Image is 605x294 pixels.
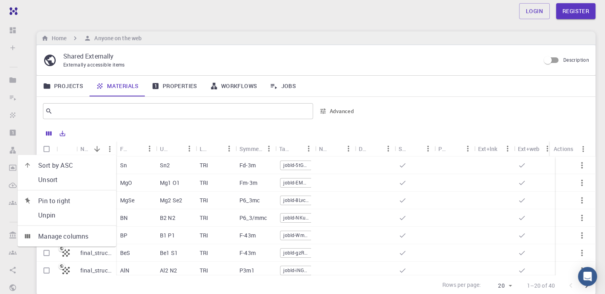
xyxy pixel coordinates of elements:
[120,196,135,204] p: MgSe
[302,142,315,155] button: Menu
[359,141,369,157] div: Default
[239,249,256,257] p: F-43m
[80,249,112,257] p: final_structure
[80,141,91,157] div: Name
[478,141,497,157] div: Ext+lnk
[183,142,196,155] button: Menu
[160,161,170,169] p: Sn2
[63,61,125,68] span: Externally accessible items
[80,267,112,274] p: final_structure
[40,34,143,43] nav: breadcrumb
[399,141,409,157] div: Shared
[263,76,302,96] a: Jobs
[63,51,534,61] p: Shared Externally
[342,142,355,155] button: Menu
[200,267,208,274] p: TRI
[461,142,474,155] button: Menu
[438,141,449,157] div: Public
[235,141,275,157] div: Symmetry
[120,231,127,239] p: BP
[315,141,355,157] div: Non-periodic
[518,141,539,157] div: Ext+web
[170,142,183,155] button: Sort
[263,142,275,155] button: Menu
[395,141,434,157] div: Shared
[239,214,267,222] p: P6_3/mmc
[280,214,311,221] span: jobId-NKurohNXbKoLDr5zk
[160,249,178,257] p: Be1 S1
[200,249,208,257] p: TRI
[91,34,142,43] h6: Anyone on the web
[223,142,235,155] button: Menu
[409,142,422,155] button: Sort
[42,127,56,140] button: Columns
[120,161,127,169] p: Sn
[355,141,395,157] div: Default
[160,179,180,187] p: Mg1 O1
[422,142,434,155] button: Menu
[38,210,110,220] span: Unpin
[91,143,103,155] button: Sort
[156,141,196,157] div: Unit Cell Formula
[554,192,593,209] div: -
[563,57,589,63] span: Description
[210,142,223,155] button: Sort
[290,142,302,155] button: Sort
[434,141,474,157] div: Public
[120,179,132,187] p: MgO
[280,179,311,186] span: jobId-EM8CcrCk8pushxEEC
[200,179,208,187] p: TRI
[280,232,311,239] span: jobId-WmZc9shN9gwG2jema
[130,142,143,155] button: Sort
[76,141,116,157] div: Name
[56,127,69,140] button: Export
[280,197,311,204] span: jobId-8LvcpxBscs87zMkgb
[116,141,156,157] div: Formula
[369,142,382,155] button: Sort
[143,142,156,155] button: Menu
[160,231,175,239] p: B1 P1
[204,76,264,96] a: Workflows
[316,105,358,118] button: Advanced
[554,157,593,174] div: -
[38,175,110,184] span: Unsort
[200,161,208,169] p: TRI
[239,231,256,239] p: F-43m
[329,142,342,155] button: Sort
[275,141,315,157] div: Tags
[554,227,593,244] div: -
[449,142,461,155] button: Sort
[239,179,257,187] p: Fm-3m
[120,214,128,222] p: BN
[160,196,182,204] p: Mg2 Se2
[474,141,514,157] div: Ext+lnk
[280,267,311,274] span: jobId-iNG8FSranvvAZfgCb
[6,7,18,15] img: logo
[554,174,593,192] div: -
[541,142,554,155] button: Menu
[49,34,66,43] h6: Home
[200,196,208,204] p: TRI
[120,249,130,257] p: BeS
[527,282,555,290] p: 1–20 of 40
[280,162,311,169] span: jobId-5tGYHnyjnvq4DSfkX
[120,141,130,157] div: Formula
[484,280,514,292] div: 20
[160,141,170,157] div: Unit Cell Formula
[382,142,395,155] button: Menu
[37,76,89,96] a: Projects
[554,262,593,279] div: -
[38,161,110,170] span: Sort by ASC
[200,231,208,239] p: TRI
[280,249,311,256] span: jobId-gzRbMGTLBCqzPyJbK
[554,244,593,262] div: -
[239,267,255,274] p: P3m1
[239,161,256,169] p: Fd-3m
[38,196,110,206] span: Pin to right
[578,267,597,286] div: Open Intercom Messenger
[200,214,208,222] p: TRI
[18,155,116,247] ul: Menu
[120,267,129,274] p: AlN
[160,214,175,222] p: B2 N2
[577,143,589,155] button: Menu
